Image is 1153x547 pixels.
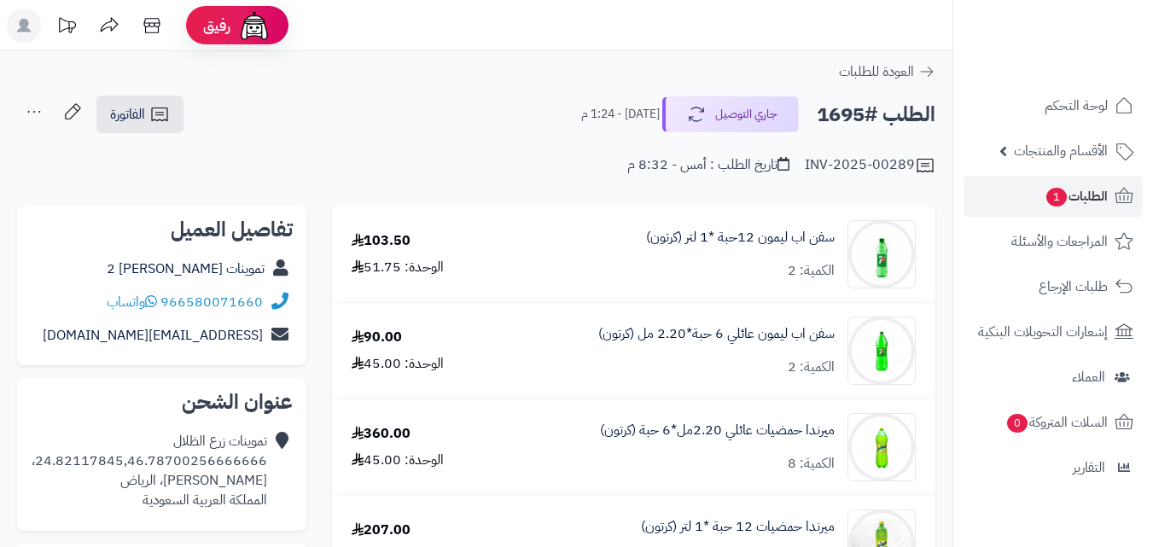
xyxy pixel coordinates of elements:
span: التقارير [1073,456,1105,480]
a: المراجعات والأسئلة [964,221,1143,262]
span: 0 [1006,414,1028,434]
div: تاريخ الطلب : أمس - 8:32 م [627,155,789,175]
div: 360.00 [352,424,411,444]
button: جاري التوصيل [662,96,799,132]
span: المراجعات والأسئلة [1011,230,1108,253]
a: العملاء [964,357,1143,398]
img: 1747541306-e6e5e2d5-9b67-463e-b81b-59a02ee4-90x90.jpg [848,317,915,385]
h2: الطلب #1695 [817,97,935,132]
div: 207.00 [352,521,411,540]
a: التقارير [964,447,1143,488]
a: إشعارات التحويلات البنكية [964,311,1143,352]
div: الوحدة: 45.00 [352,354,444,374]
a: واتساب [107,292,157,312]
span: السلات المتروكة [1005,410,1108,434]
div: 90.00 [352,328,402,347]
a: لوحة التحكم [964,85,1143,126]
span: الطلبات [1045,184,1108,208]
div: 103.50 [352,231,411,251]
a: الطلبات1 [964,176,1143,217]
a: الفاتورة [96,96,183,133]
a: 966580071660 [160,292,263,312]
span: الفاتورة [110,104,145,125]
h2: عنوان الشحن [31,392,293,412]
small: [DATE] - 1:24 م [581,106,660,123]
span: العودة للطلبات [839,61,914,82]
div: الكمية: 2 [788,358,835,377]
div: INV-2025-00289 [805,155,935,176]
a: ميرندا حمضيات عائلي 2.20مل*6 حبة (كرتون) [600,421,835,440]
span: 1 [1045,188,1067,207]
div: الكمية: 2 [788,261,835,281]
a: طلبات الإرجاع [964,266,1143,307]
a: السلات المتروكة0 [964,402,1143,443]
span: إشعارات التحويلات البنكية [978,320,1108,344]
div: تموينات زرع الظلال 24.82117845,46.78700256666666، [PERSON_NAME]، الرياض المملكة العربية السعودية [32,432,267,509]
div: الوحدة: 45.00 [352,451,444,470]
img: logo-2.png [1037,35,1137,71]
img: 1747540828-789ab214-413e-4ccd-b32f-1699f0bc-90x90.jpg [848,220,915,288]
img: 1747544486-c60db756-6ee7-44b0-a7d4-ec449800-90x90.jpg [848,413,915,481]
img: ai-face.png [237,9,271,43]
a: سفن اب ليمون عائلي 6 حبة*2.20 مل (كرتون) [598,324,835,344]
span: العملاء [1072,365,1105,389]
a: تموينات [PERSON_NAME] 2 [107,259,265,279]
h2: تفاصيل العميل [31,219,293,240]
span: الأقسام والمنتجات [1014,139,1108,163]
a: ميرندا حمضيات 12 حبة *1 لتر (كرتون) [641,517,835,537]
div: الوحدة: 51.75 [352,258,444,277]
a: العودة للطلبات [839,61,935,82]
span: طلبات الإرجاع [1039,275,1108,299]
span: لوحة التحكم [1045,94,1108,118]
a: تحديثات المنصة [45,9,88,47]
span: رفيق [203,15,230,36]
a: [EMAIL_ADDRESS][DOMAIN_NAME] [43,325,263,346]
a: سفن اب ليمون 12حبة *1 لتر (كرتون) [646,228,835,247]
div: الكمية: 8 [788,454,835,474]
